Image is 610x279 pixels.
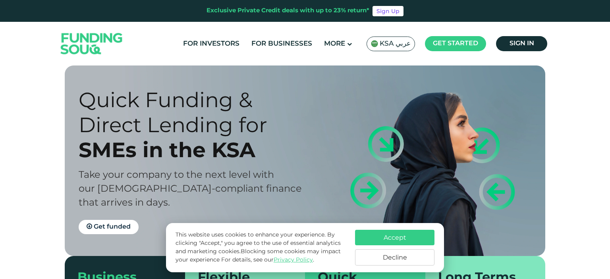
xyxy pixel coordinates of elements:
a: Sign Up [373,6,403,16]
span: Take your company to the next level with our [DEMOGRAPHIC_DATA]-compliant finance that arrives in... [79,171,302,208]
a: For Businesses [249,37,314,50]
span: Get funded [94,224,131,230]
span: For details, see our . [221,257,314,263]
span: Get started [433,40,478,46]
a: Sign in [496,36,547,51]
button: Accept [355,230,434,245]
img: Logo [53,24,131,64]
p: This website uses cookies to enhance your experience. By clicking "Accept," you agree to the use ... [176,231,347,264]
a: Privacy Policy [274,257,313,263]
span: Sign in [510,40,534,46]
span: Blocking some cookies may impact your experience [176,249,341,263]
span: More [324,40,345,47]
button: Decline [355,249,434,266]
div: Quick Funding & Direct Lending for [79,87,319,137]
div: SMEs in the KSA [79,137,319,162]
img: SA Flag [371,40,378,47]
span: KSA عربي [380,39,411,48]
div: Exclusive Private Credit deals with up to 23% return* [207,6,369,15]
a: Get funded [79,220,139,234]
a: For Investors [181,37,241,50]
